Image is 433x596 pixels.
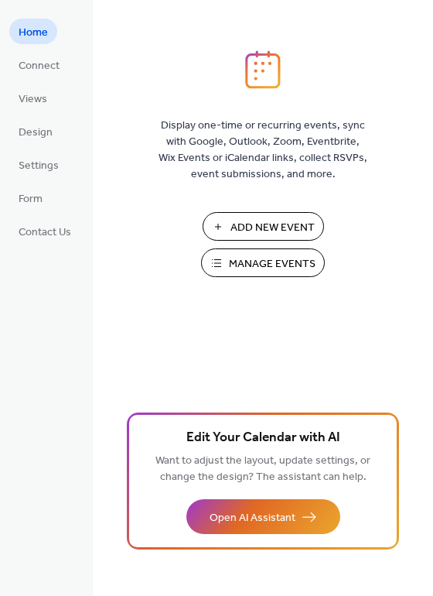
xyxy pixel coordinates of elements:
span: Contact Us [19,224,71,241]
span: Want to adjust the layout, update settings, or change the design? The assistant can help. [155,450,370,488]
a: Design [9,118,62,144]
span: Connect [19,58,60,74]
span: Add New Event [230,220,315,236]
a: Form [9,185,52,211]
span: Settings [19,158,59,174]
a: Contact Us [9,218,80,244]
a: Settings [9,152,68,177]
button: Add New Event [203,212,324,241]
a: Home [9,19,57,44]
span: Edit Your Calendar with AI [186,427,340,449]
a: Connect [9,52,69,77]
span: Form [19,191,43,207]
a: Views [9,85,56,111]
span: Open AI Assistant [210,510,295,526]
span: Views [19,91,47,108]
span: Manage Events [229,256,315,272]
img: logo_icon.svg [245,50,281,89]
button: Open AI Assistant [186,499,340,534]
span: Display one-time or recurring events, sync with Google, Outlook, Zoom, Eventbrite, Wix Events or ... [159,118,367,183]
span: Home [19,25,48,41]
span: Design [19,125,53,141]
button: Manage Events [201,248,325,277]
